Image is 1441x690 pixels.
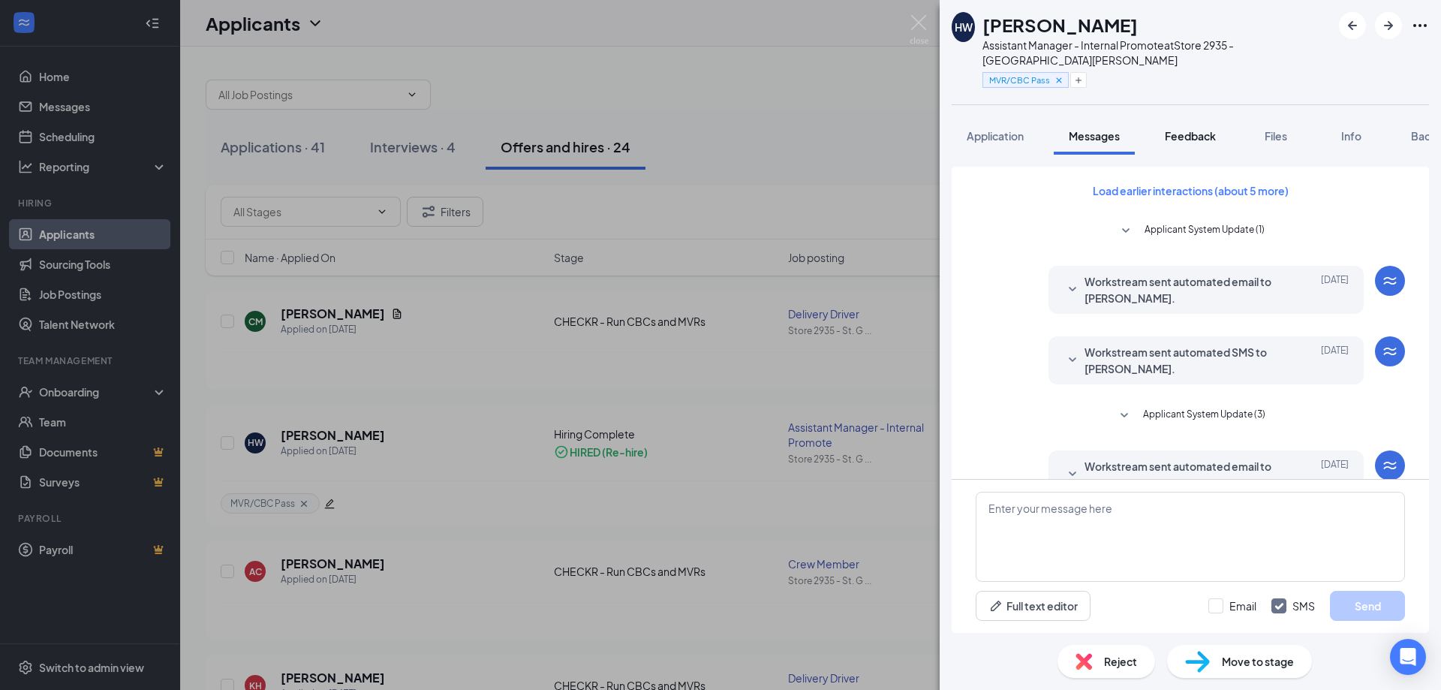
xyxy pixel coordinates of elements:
[1117,222,1265,240] button: SmallChevronDownApplicant System Update (1)
[1341,129,1361,143] span: Info
[1085,273,1281,306] span: Workstream sent automated email to [PERSON_NAME].
[1074,76,1083,85] svg: Plus
[988,598,1003,613] svg: Pen
[1381,272,1399,290] svg: WorkstreamLogo
[1381,342,1399,360] svg: WorkstreamLogo
[982,12,1138,38] h1: [PERSON_NAME]
[989,74,1050,86] span: MVR/CBC Pass
[1321,344,1349,377] span: [DATE]
[1330,591,1405,621] button: Send
[1343,17,1361,35] svg: ArrowLeftNew
[1379,17,1397,35] svg: ArrowRight
[1063,281,1082,299] svg: SmallChevronDown
[1063,466,1082,484] svg: SmallChevronDown
[1145,222,1265,240] span: Applicant System Update (1)
[1390,639,1426,675] div: Open Intercom Messenger
[1070,72,1087,88] button: Plus
[1321,458,1349,491] span: [DATE]
[1411,17,1429,35] svg: Ellipses
[1375,12,1402,39] button: ArrowRight
[1143,407,1265,425] span: Applicant System Update (3)
[1117,222,1135,240] svg: SmallChevronDown
[976,591,1091,621] button: Full text editorPen
[1054,75,1064,86] svg: Cross
[982,38,1331,68] div: Assistant Manager - Internal Promote at Store 2935 - [GEOGRAPHIC_DATA][PERSON_NAME]
[1165,129,1216,143] span: Feedback
[1080,179,1301,203] button: Load earlier interactions (about 5 more)
[1115,407,1133,425] svg: SmallChevronDown
[1321,273,1349,306] span: [DATE]
[1085,344,1281,377] span: Workstream sent automated SMS to [PERSON_NAME].
[955,20,973,35] div: HW
[1104,653,1137,670] span: Reject
[967,129,1024,143] span: Application
[1063,351,1082,369] svg: SmallChevronDown
[1339,12,1366,39] button: ArrowLeftNew
[1265,129,1287,143] span: Files
[1222,653,1294,670] span: Move to stage
[1085,458,1281,491] span: Workstream sent automated email to [PERSON_NAME].
[1115,407,1265,425] button: SmallChevronDownApplicant System Update (3)
[1069,129,1120,143] span: Messages
[1381,456,1399,475] svg: WorkstreamLogo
